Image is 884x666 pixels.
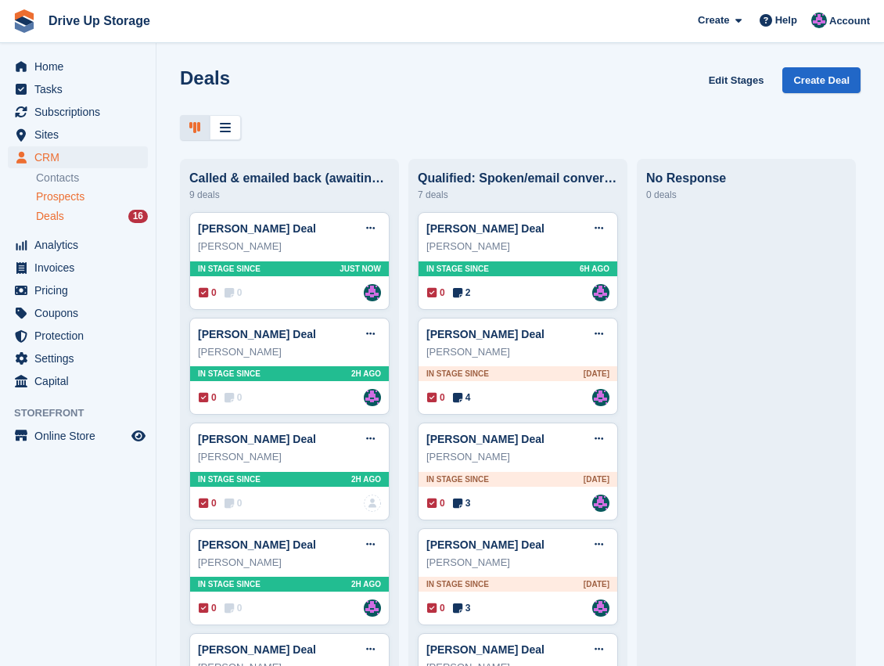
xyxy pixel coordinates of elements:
[198,263,261,275] span: In stage since
[782,67,861,93] a: Create Deal
[36,189,84,204] span: Prospects
[34,101,128,123] span: Subscriptions
[198,578,261,590] span: In stage since
[34,425,128,447] span: Online Store
[426,344,609,360] div: [PERSON_NAME]
[584,473,609,485] span: [DATE]
[364,495,381,512] img: deal-assignee-blank
[427,601,445,615] span: 0
[426,222,544,235] a: [PERSON_NAME] Deal
[8,257,148,279] a: menu
[8,101,148,123] a: menu
[36,208,148,225] a: Deals 16
[34,56,128,77] span: Home
[198,222,316,235] a: [PERSON_NAME] Deal
[427,286,445,300] span: 0
[34,234,128,256] span: Analytics
[426,578,489,590] span: In stage since
[426,263,489,275] span: In stage since
[8,78,148,100] a: menu
[829,13,870,29] span: Account
[364,599,381,617] img: Andy
[811,13,827,28] img: Andy
[592,599,609,617] img: Andy
[198,538,316,551] a: [PERSON_NAME] Deal
[14,405,156,421] span: Storefront
[34,78,128,100] span: Tasks
[8,347,148,369] a: menu
[225,391,243,405] span: 0
[36,209,64,224] span: Deals
[34,347,128,369] span: Settings
[198,449,381,465] div: [PERSON_NAME]
[198,643,316,656] a: [PERSON_NAME] Deal
[426,473,489,485] span: In stage since
[198,328,316,340] a: [PERSON_NAME] Deal
[13,9,36,33] img: stora-icon-8386f47178a22dfd0bd8f6a31ec36ba5ce8667c1dd55bd0f319d3a0aa187defe.svg
[426,368,489,380] span: In stage since
[453,391,471,405] span: 4
[199,286,217,300] span: 0
[42,8,156,34] a: Drive Up Storage
[198,473,261,485] span: In stage since
[225,496,243,510] span: 0
[8,56,148,77] a: menu
[426,643,544,656] a: [PERSON_NAME] Deal
[340,263,381,275] span: Just now
[198,344,381,360] div: [PERSON_NAME]
[198,433,316,445] a: [PERSON_NAME] Deal
[198,555,381,571] div: [PERSON_NAME]
[364,389,381,406] img: Andy
[198,239,381,254] div: [PERSON_NAME]
[426,538,544,551] a: [PERSON_NAME] Deal
[592,495,609,512] img: Andy
[189,171,390,185] div: Called & emailed back (awaiting response)
[698,13,729,28] span: Create
[34,146,128,168] span: CRM
[418,185,618,204] div: 7 deals
[225,286,243,300] span: 0
[426,328,544,340] a: [PERSON_NAME] Deal
[8,302,148,324] a: menu
[426,239,609,254] div: [PERSON_NAME]
[8,279,148,301] a: menu
[592,284,609,301] img: Andy
[453,286,471,300] span: 2
[351,368,381,380] span: 2H AGO
[36,171,148,185] a: Contacts
[418,171,618,185] div: Qualified: Spoken/email conversation with them
[453,496,471,510] span: 3
[426,433,544,445] a: [PERSON_NAME] Deal
[364,284,381,301] img: Andy
[584,578,609,590] span: [DATE]
[427,496,445,510] span: 0
[199,601,217,615] span: 0
[427,391,445,405] span: 0
[128,210,148,223] div: 16
[592,389,609,406] img: Andy
[36,189,148,205] a: Prospects
[199,496,217,510] span: 0
[34,370,128,392] span: Capital
[8,234,148,256] a: menu
[426,555,609,571] div: [PERSON_NAME]
[646,171,846,185] div: No Response
[34,325,128,347] span: Protection
[775,13,797,28] span: Help
[199,391,217,405] span: 0
[453,601,471,615] span: 3
[180,67,230,88] h1: Deals
[129,427,148,445] a: Preview store
[646,185,846,204] div: 0 deals
[426,449,609,465] div: [PERSON_NAME]
[351,473,381,485] span: 2H AGO
[34,124,128,146] span: Sites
